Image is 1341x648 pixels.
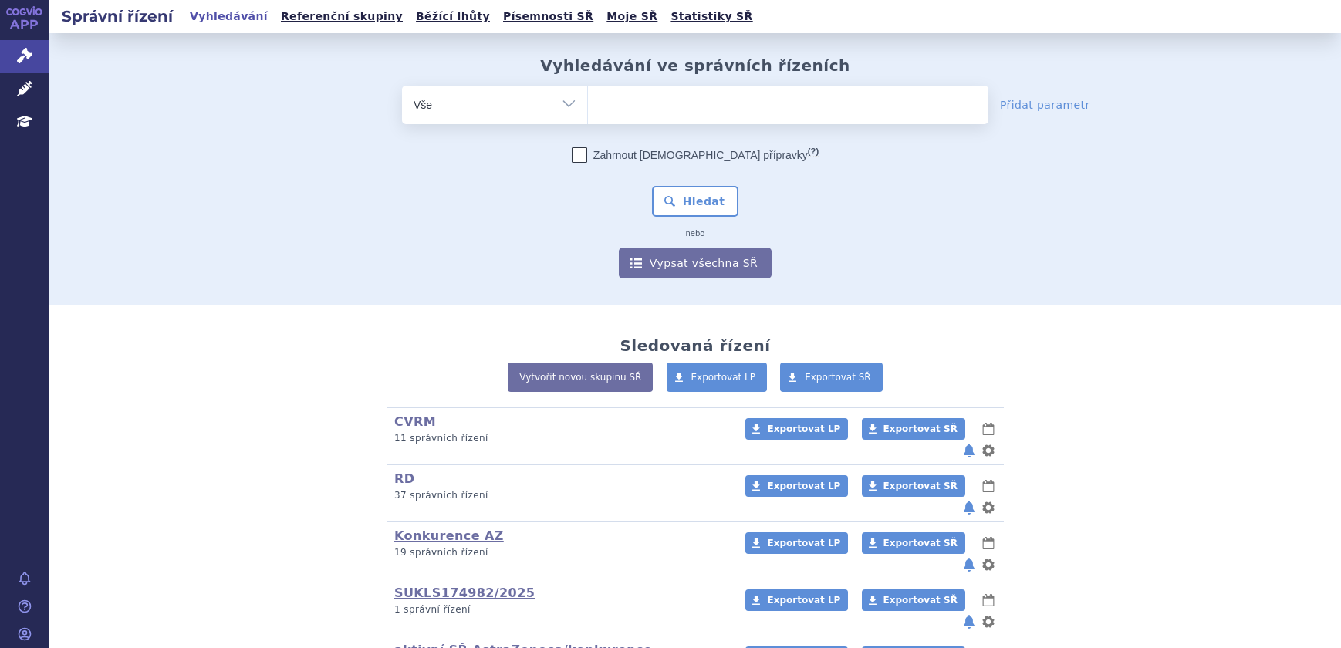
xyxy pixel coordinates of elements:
[961,555,977,574] button: notifikace
[394,489,725,502] p: 37 správních řízení
[981,613,996,631] button: nastavení
[394,471,414,486] a: RD
[620,336,770,355] h2: Sledovaná řízení
[883,481,958,491] span: Exportovat SŘ
[767,481,840,491] span: Exportovat LP
[981,441,996,460] button: nastavení
[678,229,713,238] i: nebo
[862,532,965,554] a: Exportovat SŘ
[981,498,996,517] button: nastavení
[394,603,725,616] p: 1 správní řízení
[805,372,871,383] span: Exportovat SŘ
[961,441,977,460] button: notifikace
[745,475,848,497] a: Exportovat LP
[666,6,757,27] a: Statistiky SŘ
[185,6,272,27] a: Vyhledávání
[572,147,819,163] label: Zahrnout [DEMOGRAPHIC_DATA] přípravky
[394,586,535,600] a: SUKLS174982/2025
[862,589,965,611] a: Exportovat SŘ
[981,591,996,609] button: lhůty
[981,534,996,552] button: lhůty
[49,5,185,27] h2: Správní řízení
[767,424,840,434] span: Exportovat LP
[667,363,768,392] a: Exportovat LP
[961,498,977,517] button: notifikace
[276,6,407,27] a: Referenční skupiny
[981,477,996,495] button: lhůty
[862,418,965,440] a: Exportovat SŘ
[981,555,996,574] button: nastavení
[745,532,848,554] a: Exportovat LP
[394,528,504,543] a: Konkurence AZ
[394,432,725,445] p: 11 správních řízení
[508,363,653,392] a: Vytvořit novou skupinu SŘ
[767,538,840,548] span: Exportovat LP
[394,546,725,559] p: 19 správních řízení
[961,613,977,631] button: notifikace
[883,595,958,606] span: Exportovat SŘ
[780,363,883,392] a: Exportovat SŘ
[862,475,965,497] a: Exportovat SŘ
[883,424,958,434] span: Exportovat SŘ
[602,6,662,27] a: Moje SŘ
[981,420,996,438] button: lhůty
[691,372,756,383] span: Exportovat LP
[394,414,436,429] a: CVRM
[411,6,495,27] a: Běžící lhůty
[652,186,739,217] button: Hledat
[808,147,819,157] abbr: (?)
[883,538,958,548] span: Exportovat SŘ
[745,418,848,440] a: Exportovat LP
[1000,97,1090,113] a: Přidat parametr
[498,6,598,27] a: Písemnosti SŘ
[619,248,772,278] a: Vypsat všechna SŘ
[540,56,850,75] h2: Vyhledávání ve správních řízeních
[767,595,840,606] span: Exportovat LP
[745,589,848,611] a: Exportovat LP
